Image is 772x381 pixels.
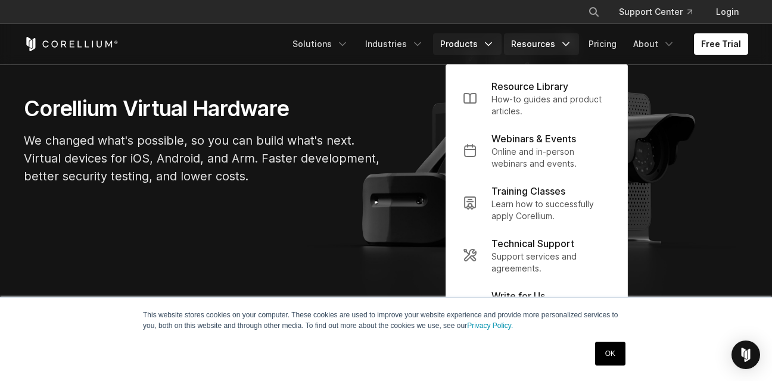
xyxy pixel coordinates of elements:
[453,124,620,177] a: Webinars & Events Online and in-person webinars and events.
[694,33,748,55] a: Free Trial
[491,236,574,251] p: Technical Support
[706,1,748,23] a: Login
[285,33,748,55] div: Navigation Menu
[581,33,624,55] a: Pricing
[491,198,611,222] p: Learn how to successfully apply Corellium.
[143,310,629,331] p: This website stores cookies on your computer. These cookies are used to improve your website expe...
[583,1,605,23] button: Search
[491,132,576,146] p: Webinars & Events
[504,33,579,55] a: Resources
[595,342,625,366] a: OK
[358,33,431,55] a: Industries
[491,79,568,93] p: Resource Library
[24,132,381,185] p: We changed what's possible, so you can build what's next. Virtual devices for iOS, Android, and A...
[574,1,748,23] div: Navigation Menu
[731,341,760,369] div: Open Intercom Messenger
[453,282,620,334] a: Write for Us Get paid to create content for Corellium.
[433,33,502,55] a: Products
[491,146,611,170] p: Online and in-person webinars and events.
[609,1,702,23] a: Support Center
[453,72,620,124] a: Resource Library How-to guides and product articles.
[491,251,611,274] p: Support services and agreements.
[453,177,620,229] a: Training Classes Learn how to successfully apply Corellium.
[626,33,682,55] a: About
[24,37,119,51] a: Corellium Home
[467,321,513,330] a: Privacy Policy.
[285,33,356,55] a: Solutions
[491,184,565,198] p: Training Classes
[491,93,611,117] p: How-to guides and product articles.
[453,229,620,282] a: Technical Support Support services and agreements.
[24,95,381,122] h1: Corellium Virtual Hardware
[491,289,545,303] p: Write for Us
